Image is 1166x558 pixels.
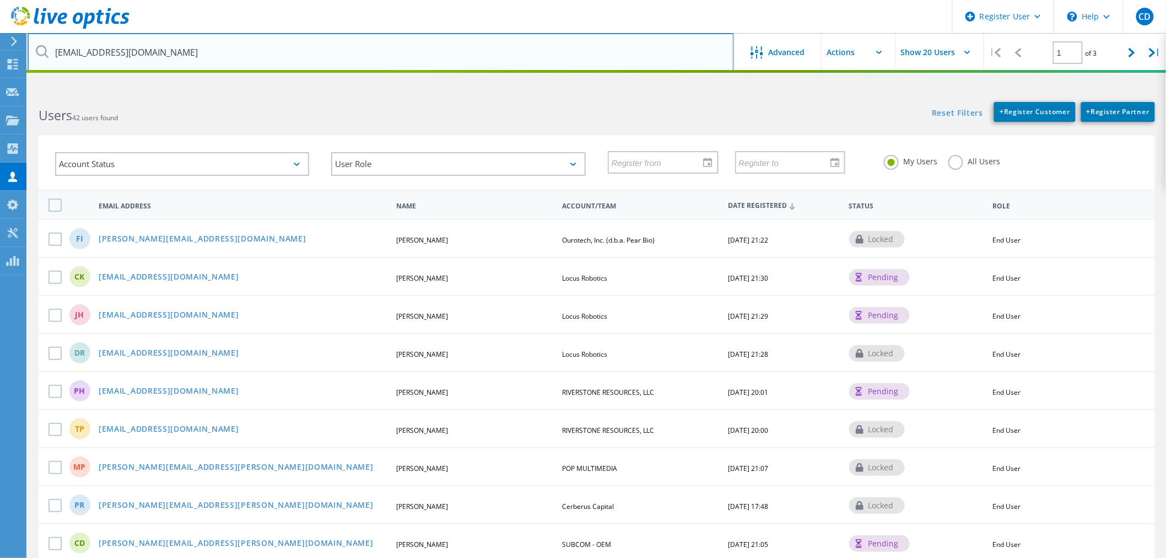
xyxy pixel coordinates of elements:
[562,312,607,321] span: Locus Robotics
[396,350,448,359] span: [PERSON_NAME]
[1000,107,1004,116] b: +
[728,426,768,435] span: [DATE] 20:00
[728,235,768,245] span: [DATE] 21:22
[932,109,983,119] a: Reset Filters
[396,540,448,549] span: [PERSON_NAME]
[849,345,905,362] div: locked
[39,106,72,124] b: Users
[992,388,1021,397] span: End User
[849,307,910,324] div: pending
[849,535,910,552] div: pending
[562,273,607,283] span: Locus Robotics
[562,350,607,359] span: Locus Robotics
[728,273,768,283] span: [DATE] 21:30
[728,540,768,549] span: [DATE] 21:05
[992,540,1021,549] span: End User
[992,273,1021,283] span: End User
[609,152,710,173] input: Register from
[396,426,448,435] span: [PERSON_NAME]
[396,203,553,210] span: Name
[396,502,448,511] span: [PERSON_NAME]
[396,464,448,473] span: [PERSON_NAME]
[396,312,448,321] span: [PERSON_NAME]
[728,312,768,321] span: [DATE] 21:29
[562,203,719,210] span: Account/Team
[849,459,905,476] div: locked
[11,23,129,31] a: Live Optics Dashboard
[74,387,85,395] span: PH
[74,349,85,357] span: DR
[849,383,910,400] div: pending
[948,155,1000,165] label: All Users
[992,203,1138,210] span: Role
[99,273,239,282] a: [EMAIL_ADDRESS][DOMAIN_NAME]
[562,540,611,549] span: SUBCOM - OEM
[99,539,374,549] a: [PERSON_NAME][EMAIL_ADDRESS][PERSON_NAME][DOMAIN_NAME]
[849,421,905,438] div: locked
[849,203,983,210] span: Status
[992,426,1021,435] span: End User
[99,203,387,210] span: Email Address
[396,273,448,283] span: [PERSON_NAME]
[331,152,585,176] div: User Role
[99,463,374,473] a: [PERSON_NAME][EMAIL_ADDRESS][PERSON_NAME][DOMAIN_NAME]
[55,152,309,176] div: Account Status
[1081,102,1155,122] a: +Register Partner
[884,155,937,165] label: My Users
[99,349,239,358] a: [EMAIL_ADDRESS][DOMAIN_NAME]
[75,273,85,281] span: CK
[992,312,1021,321] span: End User
[562,502,614,511] span: Cerberus Capital
[1143,33,1166,72] div: |
[984,33,1007,72] div: |
[75,311,84,319] span: JH
[1138,12,1151,21] span: CD
[736,152,837,173] input: Register to
[992,464,1021,473] span: End User
[1087,107,1091,116] b: +
[99,425,239,434] a: [EMAIL_ADDRESS][DOMAIN_NAME]
[75,501,85,509] span: PR
[728,464,768,473] span: [DATE] 21:07
[74,463,86,471] span: MP
[992,350,1021,359] span: End User
[849,231,905,248] div: locked
[562,235,655,245] span: Ourotech, Inc. (d.b.a. Pear Bio)
[849,497,905,514] div: locked
[75,425,84,433] span: TP
[1067,12,1077,22] svg: \n
[992,502,1021,511] span: End User
[99,235,306,244] a: [PERSON_NAME][EMAIL_ADDRESS][DOMAIN_NAME]
[1087,107,1149,116] span: Register Partner
[562,464,617,473] span: POP MULTIMEDIA
[99,501,374,511] a: [PERSON_NAME][EMAIL_ADDRESS][PERSON_NAME][DOMAIN_NAME]
[396,388,448,397] span: [PERSON_NAME]
[728,502,768,511] span: [DATE] 17:48
[562,426,654,435] span: RIVERSTONE RESOURCES, LLC
[72,113,118,122] span: 42 users found
[728,202,840,210] span: Date Registered
[396,235,448,245] span: [PERSON_NAME]
[28,33,734,72] input: Search users by name, email, company, etc.
[728,350,768,359] span: [DATE] 21:28
[992,235,1021,245] span: End User
[728,388,768,397] span: [DATE] 20:01
[99,387,239,396] a: [EMAIL_ADDRESS][DOMAIN_NAME]
[769,49,805,56] span: Advanced
[74,539,85,547] span: CD
[1000,107,1070,116] span: Register Customer
[994,102,1076,122] a: +Register Customer
[849,269,910,286] div: pending
[562,388,654,397] span: RIVERSTONE RESOURCES, LLC
[99,311,239,320] a: [EMAIL_ADDRESS][DOMAIN_NAME]
[1086,49,1097,58] span: of 3
[76,235,83,243] span: FI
